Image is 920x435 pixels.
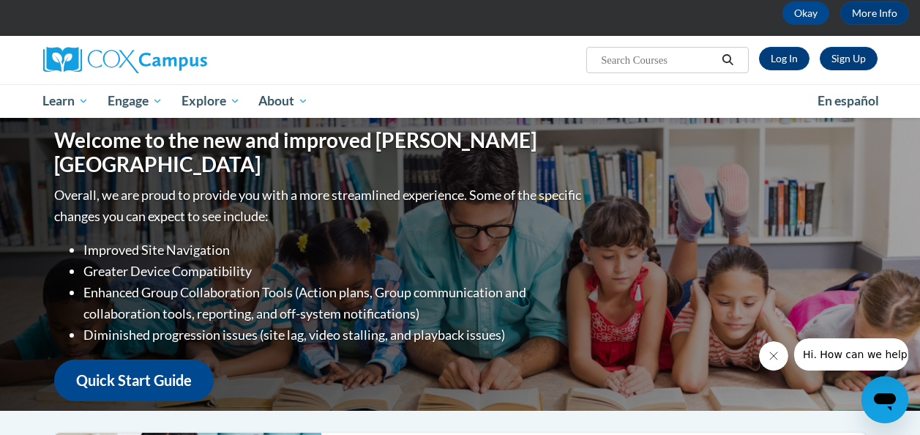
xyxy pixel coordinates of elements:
[599,51,717,69] input: Search Courses
[782,1,829,25] button: Okay
[83,282,585,324] li: Enhanced Group Collaboration Tools (Action plans, Group communication and collaboration tools, re...
[258,92,308,110] span: About
[820,47,878,70] a: Register
[182,92,240,110] span: Explore
[172,84,250,118] a: Explore
[808,86,889,116] a: En español
[108,92,162,110] span: Engage
[83,239,585,261] li: Improved Site Navigation
[43,47,307,73] a: Cox Campus
[759,341,788,371] iframe: Close message
[759,47,809,70] a: Log In
[840,1,909,25] a: More Info
[818,93,879,108] span: En español
[9,10,119,22] span: Hi. How can we help?
[42,92,89,110] span: Learn
[43,47,207,73] img: Cox Campus
[54,185,585,227] p: Overall, we are proud to provide you with a more streamlined experience. Some of the specific cha...
[794,338,908,371] iframe: Message from company
[54,360,214,401] a: Quick Start Guide
[98,84,172,118] a: Engage
[717,51,738,69] button: Search
[34,84,99,118] a: Learn
[861,376,908,423] iframe: Button to launch messaging window
[83,324,585,346] li: Diminished progression issues (site lag, video stalling, and playback issues)
[83,261,585,282] li: Greater Device Compatibility
[249,84,318,118] a: About
[32,84,889,118] div: Main menu
[54,128,585,177] h1: Welcome to the new and improved [PERSON_NAME][GEOGRAPHIC_DATA]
